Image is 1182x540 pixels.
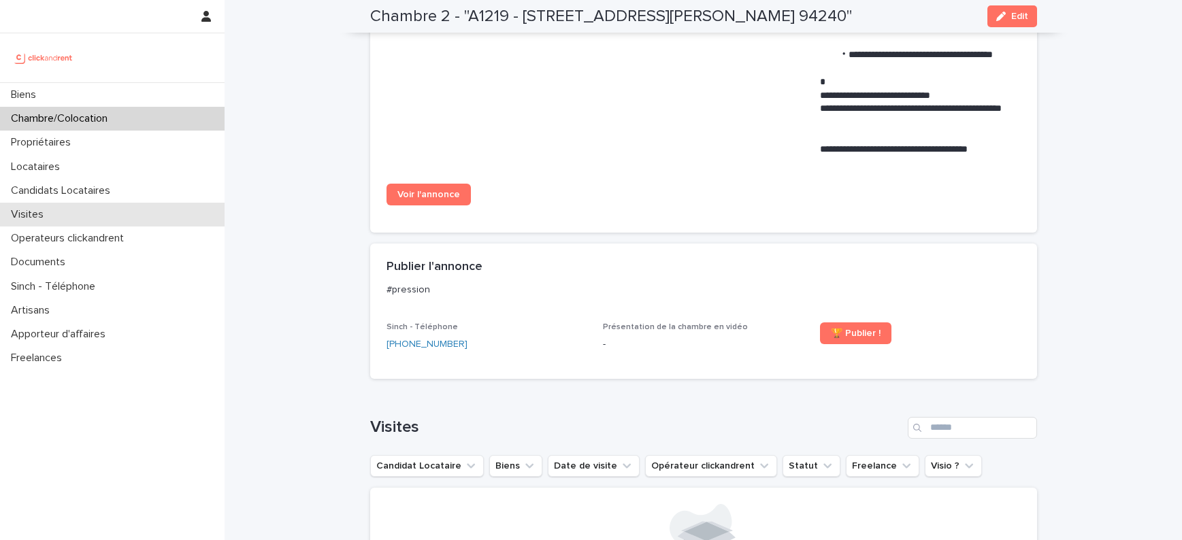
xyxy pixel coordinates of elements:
p: Biens [5,88,47,101]
img: UCB0brd3T0yccxBKYDjQ [11,44,77,71]
button: Edit [987,5,1037,27]
p: Sinch - Téléphone [5,280,106,293]
p: Propriétaires [5,136,82,149]
ringoverc2c-84e06f14122c: Call with Ringover [387,339,467,349]
button: Biens [489,455,542,477]
p: Operateurs clickandrent [5,232,135,245]
p: Chambre/Colocation [5,112,118,125]
button: Statut [783,455,840,477]
p: Candidats Locataires [5,184,121,197]
span: 🏆 Publier ! [831,328,881,338]
p: - [603,337,804,352]
p: Visites [5,208,54,221]
a: 🏆 Publier ! [820,322,891,344]
button: Visio ? [925,455,982,477]
button: Date de visite [548,455,640,477]
p: Documents [5,256,76,269]
h2: Publier l'annonce [387,260,482,275]
ringoverc2c-number-84e06f14122c: [PHONE_NUMBER] [387,339,467,349]
h1: Visites [370,418,902,437]
a: [PHONE_NUMBER] [387,337,467,352]
a: Voir l'annonce [387,184,471,205]
p: Locataires [5,161,71,173]
span: Edit [1011,12,1028,21]
button: Freelance [846,455,919,477]
input: Search [908,417,1037,439]
p: Apporteur d'affaires [5,328,116,341]
p: Artisans [5,304,61,317]
span: Sinch - Téléphone [387,323,458,331]
h2: Chambre 2 - "A1219 - [STREET_ADDRESS][PERSON_NAME] 94240" [370,7,852,27]
p: Freelances [5,352,73,365]
button: Candidat Locataire [370,455,484,477]
span: Voir l'annonce [397,190,460,199]
p: #pression [387,284,1015,296]
button: Opérateur clickandrent [645,455,777,477]
span: Présentation de la chambre en vidéo [603,323,748,331]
